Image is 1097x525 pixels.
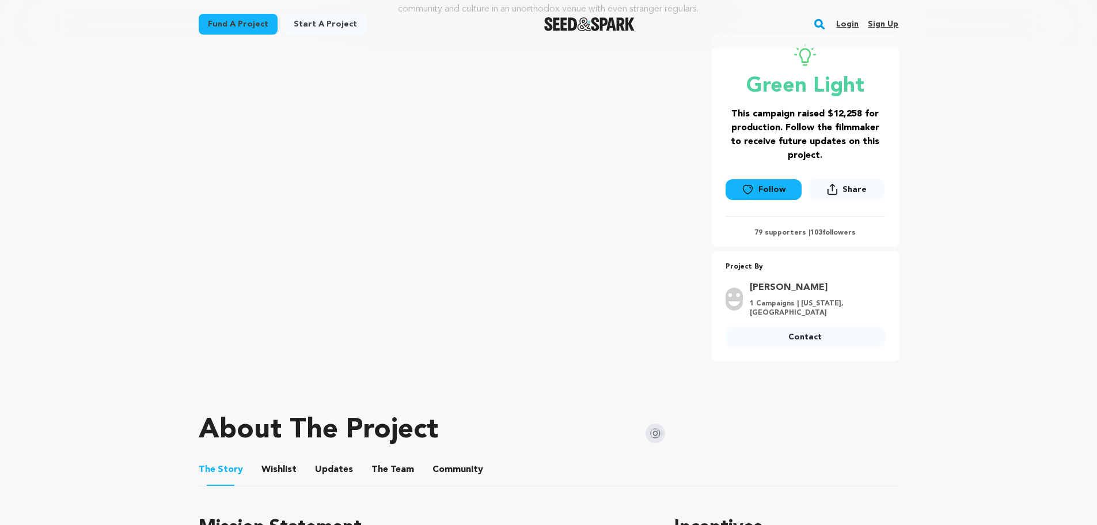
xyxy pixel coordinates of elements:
p: 1 Campaigns | [US_STATE], [GEOGRAPHIC_DATA] [750,299,878,318]
span: Updates [315,463,353,477]
span: Wishlist [261,463,297,477]
a: Fund a project [199,14,278,35]
a: Start a project [284,14,366,35]
button: Share [808,179,885,200]
span: 103 [810,229,822,236]
a: Sign up [868,15,898,33]
img: Seed&Spark Logo Dark Mode [544,17,635,31]
span: Community [432,463,483,477]
span: Story [199,463,243,477]
img: user.png [726,288,743,311]
a: Goto Kristin Wetenkamp profile [750,281,878,294]
a: Login [836,15,859,33]
h1: About The Project [199,417,438,444]
p: Project By [726,260,885,274]
a: Seed&Spark Homepage [544,17,635,31]
a: Follow [726,179,802,200]
a: Contact [726,327,885,348]
p: 79 supporters | followers [726,228,885,237]
span: The [371,463,388,477]
span: Share [808,179,885,205]
p: Green Light [726,75,885,98]
span: Team [371,463,414,477]
span: The [199,463,215,477]
img: Seed&Spark Instagram Icon [646,424,665,443]
span: Share [842,184,867,195]
h3: This campaign raised $12,258 for production. Follow the filmmaker to receive future updates on th... [726,107,885,163]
